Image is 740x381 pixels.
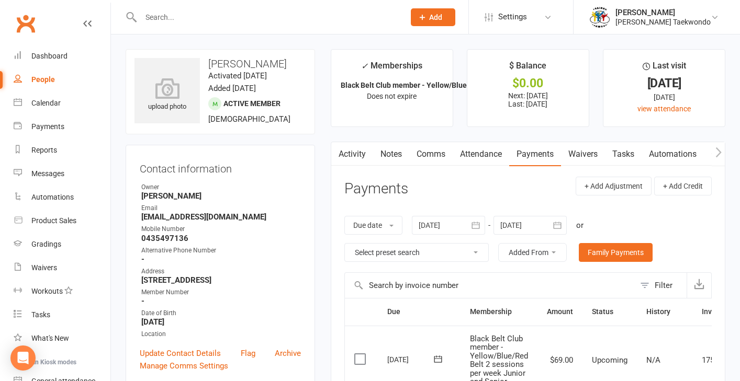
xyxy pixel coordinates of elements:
[345,273,635,298] input: Search by invoice number
[141,191,301,201] strong: [PERSON_NAME]
[140,159,301,175] h3: Contact information
[589,7,610,28] img: thumb_image1638236014.png
[477,78,579,89] div: $0.00
[498,243,567,262] button: Added From
[14,68,110,91] a: People
[14,186,110,209] a: Automations
[643,59,686,78] div: Last visit
[31,287,63,295] div: Workouts
[14,327,110,350] a: What's New
[141,212,301,222] strong: [EMAIL_ADDRESS][DOMAIN_NAME]
[409,142,453,166] a: Comms
[579,243,653,262] a: Family Payments
[134,58,306,70] h3: [PERSON_NAME]
[141,287,301,297] div: Member Number
[14,233,110,256] a: Gradings
[576,177,652,195] button: + Add Adjustment
[637,298,692,325] th: History
[31,334,69,342] div: What's New
[582,298,637,325] th: Status
[14,303,110,327] a: Tasks
[14,91,110,115] a: Calendar
[10,345,36,371] div: Open Intercom Messenger
[14,115,110,138] a: Payments
[344,216,402,235] button: Due date
[605,142,642,166] a: Tasks
[241,347,255,360] a: Flag
[208,71,267,80] time: Activated [DATE]
[14,256,110,280] a: Waivers
[31,122,64,131] div: Payments
[14,209,110,233] a: Product Sales
[498,5,527,29] span: Settings
[13,10,39,37] a: Clubworx
[537,298,582,325] th: Amount
[14,138,110,162] a: Reports
[134,78,200,112] div: upload photo
[341,81,490,89] strong: Black Belt Club member - Yellow/Blue/Red ...
[208,84,256,93] time: Added [DATE]
[14,44,110,68] a: Dashboard
[387,351,435,367] div: [DATE]
[453,142,509,166] a: Attendance
[14,162,110,186] a: Messages
[642,142,704,166] a: Automations
[140,360,228,372] a: Manage Comms Settings
[509,59,546,78] div: $ Balance
[429,13,442,21] span: Add
[140,347,221,360] a: Update Contact Details
[615,17,711,27] div: [PERSON_NAME] Taekwondo
[141,203,301,213] div: Email
[344,181,408,197] h3: Payments
[208,114,290,124] span: [DEMOGRAPHIC_DATA]
[141,255,301,264] strong: -
[14,280,110,303] a: Workouts
[31,216,76,225] div: Product Sales
[373,142,409,166] a: Notes
[576,219,584,232] div: or
[141,224,301,234] div: Mobile Number
[138,10,397,25] input: Search...
[141,267,301,276] div: Address
[223,99,281,108] span: Active member
[361,61,368,71] i: ✓
[141,246,301,256] div: Alternative Phone Number
[592,355,627,365] span: Upcoming
[31,193,74,201] div: Automations
[613,78,715,89] div: [DATE]
[461,298,537,325] th: Membership
[509,142,561,166] a: Payments
[646,355,660,365] span: N/A
[635,273,687,298] button: Filter
[31,240,61,248] div: Gradings
[141,182,301,192] div: Owner
[361,59,422,78] div: Memberships
[331,142,373,166] a: Activity
[367,92,417,100] span: Does not expire
[141,308,301,318] div: Date of Birth
[31,75,55,84] div: People
[31,52,68,60] div: Dashboard
[31,169,64,178] div: Messages
[655,279,672,292] div: Filter
[477,91,579,108] p: Next: [DATE] Last: [DATE]
[613,91,715,103] div: [DATE]
[378,298,461,325] th: Due
[654,177,712,195] button: + Add Credit
[411,8,455,26] button: Add
[141,296,301,306] strong: -
[31,263,57,272] div: Waivers
[141,275,301,285] strong: [STREET_ADDRESS]
[31,99,61,107] div: Calendar
[141,317,301,327] strong: [DATE]
[615,8,711,17] div: [PERSON_NAME]
[561,142,605,166] a: Waivers
[141,329,301,339] div: Location
[31,146,57,154] div: Reports
[275,347,301,360] a: Archive
[31,310,50,319] div: Tasks
[141,234,301,243] strong: 0435497136
[637,105,691,113] a: view attendance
